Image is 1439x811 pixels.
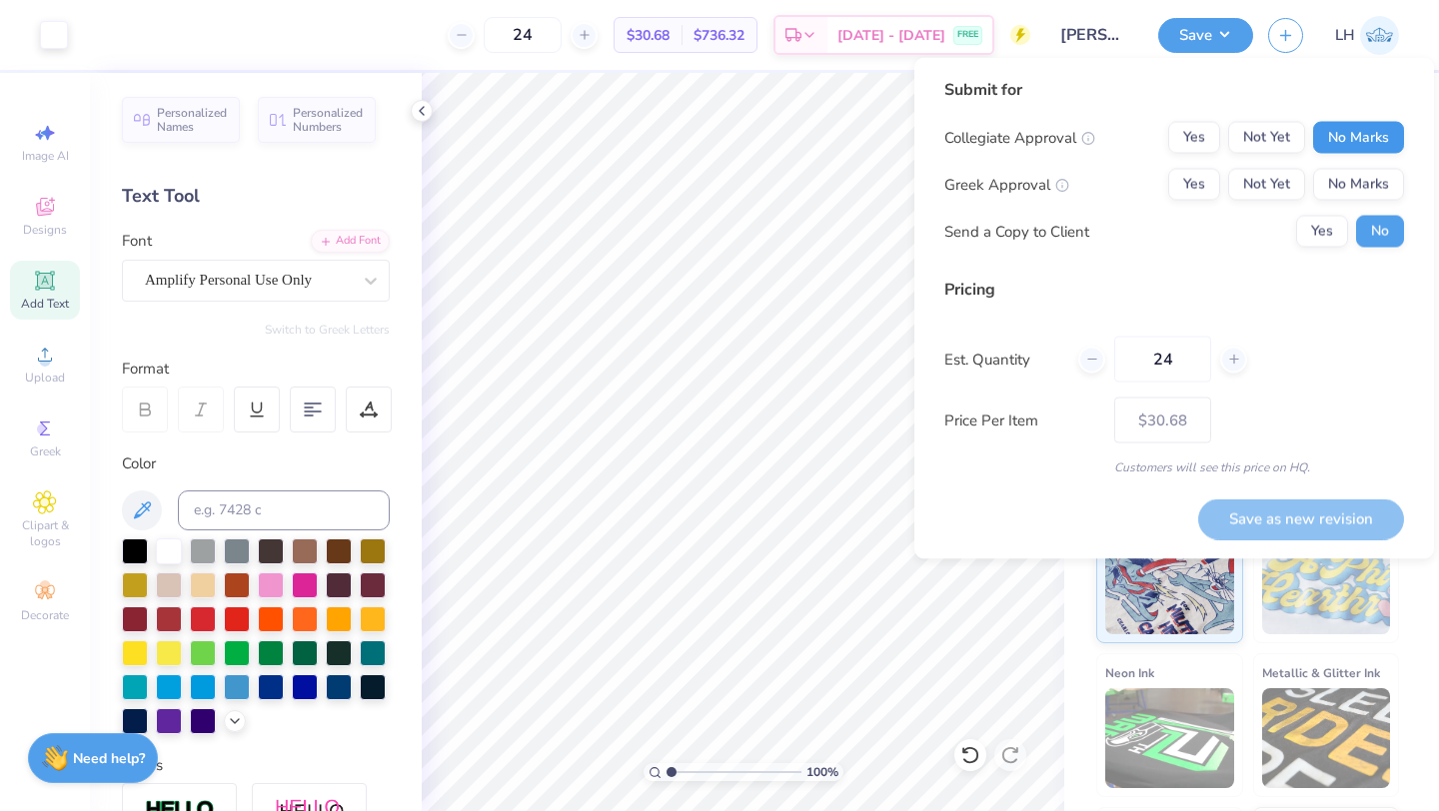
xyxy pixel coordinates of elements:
[484,17,562,53] input: – –
[1168,169,1220,201] button: Yes
[22,148,69,164] span: Image AI
[1313,122,1404,154] button: No Marks
[1158,18,1253,53] button: Save
[10,517,80,549] span: Clipart & logos
[1313,169,1404,201] button: No Marks
[265,322,390,338] button: Switch to Greek Letters
[293,106,364,134] span: Personalized Numbers
[957,28,978,42] span: FREE
[122,754,390,777] div: Styles
[311,230,390,253] div: Add Font
[178,490,390,530] input: e.g. 7428 c
[1045,15,1143,55] input: Untitled Design
[837,25,945,46] span: [DATE] - [DATE]
[806,763,838,781] span: 100 %
[1168,122,1220,154] button: Yes
[944,126,1095,149] div: Collegiate Approval
[1105,688,1234,788] img: Neon Ink
[627,25,670,46] span: $30.68
[1228,122,1305,154] button: Not Yet
[1262,662,1380,683] span: Metallic & Glitter Ink
[1114,337,1211,383] input: – –
[122,183,390,210] div: Text Tool
[1360,16,1399,55] img: Leo Hawke
[944,348,1063,371] label: Est. Quantity
[944,78,1404,102] div: Submit for
[21,296,69,312] span: Add Text
[1335,24,1355,47] span: LH
[157,106,228,134] span: Personalized Names
[1296,216,1348,248] button: Yes
[944,458,1404,476] div: Customers will see this price on HQ.
[944,278,1404,302] div: Pricing
[23,222,67,238] span: Designs
[30,443,61,459] span: Greek
[1262,534,1391,634] img: Puff Ink
[694,25,744,46] span: $736.32
[944,220,1089,243] div: Send a Copy to Client
[25,370,65,386] span: Upload
[122,452,390,475] div: Color
[944,408,1099,431] label: Price Per Item
[122,358,392,381] div: Format
[73,749,145,768] strong: Need help?
[1105,534,1234,634] img: Standard
[122,230,152,253] label: Font
[1105,662,1154,683] span: Neon Ink
[1228,169,1305,201] button: Not Yet
[1335,16,1399,55] a: LH
[21,607,69,623] span: Decorate
[1356,216,1404,248] button: No
[944,173,1069,196] div: Greek Approval
[1262,688,1391,788] img: Metallic & Glitter Ink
